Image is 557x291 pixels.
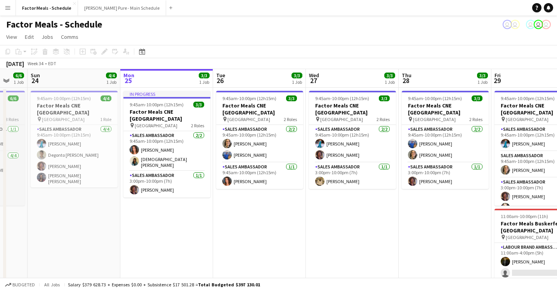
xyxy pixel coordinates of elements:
[31,102,118,116] h3: Factor Meals CNE [GEOGRAPHIC_DATA]
[123,171,210,197] app-card-role: Sales Ambassador1/13:00pm-10:00pm (7h)[PERSON_NAME]
[38,32,56,42] a: Jobs
[379,95,390,101] span: 3/3
[199,73,210,78] span: 3/3
[6,60,24,68] div: [DATE]
[216,125,303,163] app-card-role: Sales Ambassador2/29:45am-10:00pm (12h15m)[PERSON_NAME][PERSON_NAME]
[309,102,396,116] h3: Factor Meals CNE [GEOGRAPHIC_DATA]
[501,95,555,101] span: 9:45am-10:00pm (12h15m)
[106,73,117,78] span: 4/4
[216,102,303,116] h3: Factor Meals CNE [GEOGRAPHIC_DATA]
[284,116,297,122] span: 2 Roles
[42,116,85,122] span: [GEOGRAPHIC_DATA]
[31,72,40,79] span: Sun
[503,20,512,29] app-user-avatar: Tifany Scifo
[309,163,396,189] app-card-role: Sales Ambassador1/13:00pm-10:00pm (7h)[PERSON_NAME]
[292,73,302,78] span: 3/3
[123,72,134,79] span: Mon
[191,123,204,128] span: 2 Roles
[506,234,548,240] span: [GEOGRAPHIC_DATA]
[199,79,209,85] div: 1 Job
[377,116,390,122] span: 2 Roles
[541,20,551,29] app-user-avatar: Tifany Scifo
[309,72,319,79] span: Wed
[493,76,501,85] span: 29
[477,79,488,85] div: 1 Job
[501,213,548,219] span: 11:00am-10:00pm (11h)
[469,116,482,122] span: 2 Roles
[6,33,17,40] span: View
[308,76,319,85] span: 27
[37,95,91,101] span: 9:45am-10:00pm (12h15m)
[402,91,489,189] app-job-card: 9:45am-10:00pm (12h15m)3/3Factor Meals CNE [GEOGRAPHIC_DATA] [GEOGRAPHIC_DATA]2 RolesSales Ambass...
[526,20,535,29] app-user-avatar: Tifany Scifo
[25,33,34,40] span: Edit
[123,91,210,97] div: In progress
[68,282,260,288] div: Salary $379 628.73 + Expenses $0.00 + Subsistence $17 501.28 =
[4,281,36,289] button: Budgeted
[384,73,395,78] span: 3/3
[495,72,501,79] span: Fri
[402,102,489,116] h3: Factor Meals CNE [GEOGRAPHIC_DATA]
[472,95,482,101] span: 3/3
[48,61,56,66] div: EDT
[198,282,260,288] span: Total Budgeted $397 130.01
[510,20,520,29] app-user-avatar: Leticia Fayzano
[315,95,369,101] span: 9:45am-10:00pm (12h15m)
[402,163,489,189] app-card-role: Sales Ambassador1/13:00pm-10:00pm (7h)[PERSON_NAME]
[402,125,489,163] app-card-role: Sales Ambassador2/29:45am-10:00pm (12h15m)[PERSON_NAME][PERSON_NAME]
[123,131,210,171] app-card-role: Sales Ambassador2/29:45am-10:00pm (12h15m)[PERSON_NAME][DEMOGRAPHIC_DATA] [PERSON_NAME]
[122,76,134,85] span: 25
[12,282,35,288] span: Budgeted
[193,102,204,107] span: 3/3
[385,79,395,85] div: 1 Job
[216,163,303,189] app-card-role: Sales Ambassador1/19:45am-10:00pm (12h15m)[PERSON_NAME]
[101,95,111,101] span: 4/4
[534,20,543,29] app-user-avatar: Tifany Scifo
[309,91,396,189] app-job-card: 9:45am-10:00pm (12h15m)3/3Factor Meals CNE [GEOGRAPHIC_DATA] [GEOGRAPHIC_DATA]2 RolesSales Ambass...
[42,33,53,40] span: Jobs
[216,72,225,79] span: Tue
[26,61,45,66] span: Week 34
[100,116,111,122] span: 1 Role
[292,79,302,85] div: 1 Job
[8,95,19,101] span: 6/6
[6,19,102,30] h1: Factor Meals - Schedule
[22,32,37,42] a: Edit
[506,116,548,122] span: [GEOGRAPHIC_DATA]
[320,116,363,122] span: [GEOGRAPHIC_DATA]
[14,79,24,85] div: 1 Job
[16,0,78,16] button: Factor Meals - Schedule
[43,282,61,288] span: All jobs
[216,91,303,189] app-job-card: 9:45am-10:00pm (12h15m)3/3Factor Meals CNE [GEOGRAPHIC_DATA] [GEOGRAPHIC_DATA]2 RolesSales Ambass...
[29,76,40,85] span: 24
[31,125,118,187] app-card-role: Sales Ambassador4/49:45am-10:00pm (12h15m)[PERSON_NAME]Degonto [PERSON_NAME][PERSON_NAME][PERSON_...
[31,91,118,187] app-job-card: 9:45am-10:00pm (12h15m)4/4Factor Meals CNE [GEOGRAPHIC_DATA] [GEOGRAPHIC_DATA]1 RoleSales Ambassa...
[106,79,116,85] div: 1 Job
[413,116,456,122] span: [GEOGRAPHIC_DATA]
[61,33,78,40] span: Comms
[3,32,20,42] a: View
[135,123,177,128] span: [GEOGRAPHIC_DATA]
[309,125,396,163] app-card-role: Sales Ambassador2/29:45am-10:00pm (12h15m)[PERSON_NAME][PERSON_NAME]
[477,73,488,78] span: 3/3
[123,108,210,122] h3: Factor Meals CNE [GEOGRAPHIC_DATA]
[401,76,411,85] span: 28
[130,102,184,107] span: 9:45am-10:00pm (12h15m)
[13,73,24,78] span: 6/6
[227,116,270,122] span: [GEOGRAPHIC_DATA]
[215,76,225,85] span: 26
[58,32,82,42] a: Comms
[402,72,411,79] span: Thu
[222,95,276,101] span: 9:45am-10:00pm (12h15m)
[123,91,210,197] app-job-card: In progress9:45am-10:00pm (12h15m)3/3Factor Meals CNE [GEOGRAPHIC_DATA] [GEOGRAPHIC_DATA]2 RolesS...
[408,95,462,101] span: 9:45am-10:00pm (12h15m)
[78,0,166,16] button: [PERSON_NAME] Pure - Main Schedule
[5,116,19,122] span: 3 Roles
[286,95,297,101] span: 3/3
